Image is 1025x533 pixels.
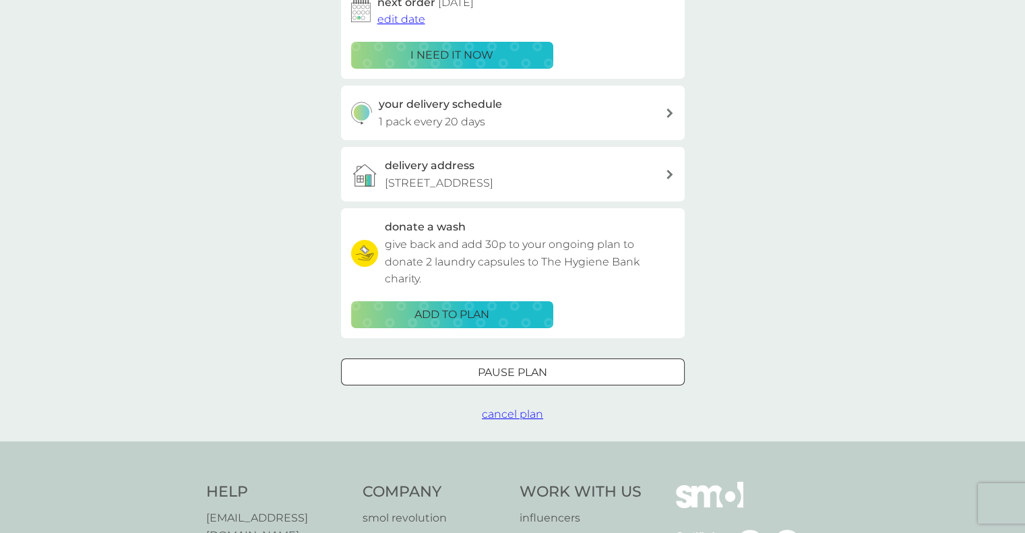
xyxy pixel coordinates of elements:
[377,13,425,26] span: edit date
[379,96,502,113] h3: your delivery schedule
[351,301,553,328] button: ADD TO PLAN
[206,482,350,503] h4: Help
[520,482,642,503] h4: Work With Us
[377,11,425,28] button: edit date
[385,157,474,175] h3: delivery address
[341,358,685,385] button: Pause plan
[520,509,642,527] a: influencers
[482,408,543,420] span: cancel plan
[676,482,743,528] img: smol
[341,86,685,140] button: your delivery schedule1 pack every 20 days
[351,42,553,69] button: i need it now
[410,46,493,64] p: i need it now
[341,147,685,201] a: delivery address[STREET_ADDRESS]
[379,113,485,131] p: 1 pack every 20 days
[385,236,675,288] p: give back and add 30p to your ongoing plan to donate 2 laundry capsules to The Hygiene Bank charity.
[482,406,543,423] button: cancel plan
[478,364,547,381] p: Pause plan
[363,509,506,527] a: smol revolution
[363,482,506,503] h4: Company
[385,218,466,236] h3: donate a wash
[414,306,489,323] p: ADD TO PLAN
[385,175,493,192] p: [STREET_ADDRESS]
